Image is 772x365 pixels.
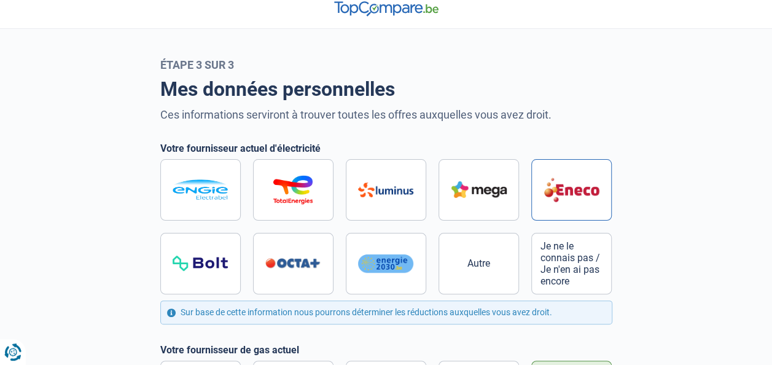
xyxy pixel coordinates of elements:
[160,77,612,101] h1: Mes données personnelles
[160,107,612,122] p: Ces informations serviront à trouver toutes les offres auxquelles vous avez droit.
[265,175,321,205] img: Total Energies / Lampiris
[358,182,413,197] img: Luminus
[334,1,439,16] img: TopCompare.be
[160,58,612,71] div: Étape 3 sur 3
[173,179,228,200] img: Engie / Electrabel
[160,344,612,356] legend: Votre fournisseur de gas actuel
[160,143,612,154] legend: Votre fournisseur actuel d'électricité
[540,240,603,287] span: Je ne le connais pas / Je n'en ai pas encore
[544,177,599,203] img: Eneco
[160,300,612,324] div: Sur base de cette information nous pourrons déterminer les réductions auxquelles vous avez droit.
[451,181,507,198] img: Mega
[173,256,228,271] img: Bolt
[358,254,413,273] img: Energie2030
[265,258,321,269] img: Octa+
[467,257,490,269] span: Autre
